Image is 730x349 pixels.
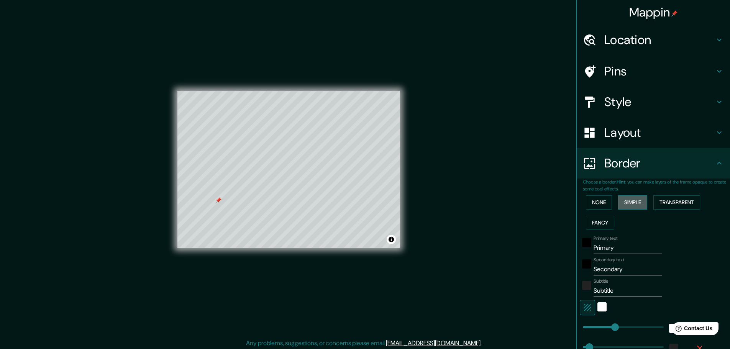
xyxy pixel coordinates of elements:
button: black [582,238,591,247]
a: [EMAIL_ADDRESS][DOMAIN_NAME] [386,339,481,347]
button: color-222222 [582,281,591,290]
label: Secondary text [594,257,624,263]
h4: Border [604,156,715,171]
p: Any problems, suggestions, or concerns please email . [246,339,482,348]
div: . [482,339,483,348]
label: Subtitle [594,278,609,285]
div: . [483,339,484,348]
button: Simple [618,195,647,210]
div: Layout [577,117,730,148]
button: black [582,259,591,269]
div: Border [577,148,730,179]
label: Primary text [594,235,617,242]
button: Toggle attribution [387,235,396,244]
iframe: Help widget launcher [662,319,722,341]
b: Hint [617,179,625,185]
h4: Layout [604,125,715,140]
button: None [586,195,612,210]
h4: Pins [604,64,715,79]
div: Location [577,25,730,55]
button: Transparent [653,195,700,210]
h4: Location [604,32,715,48]
img: pin-icon.png [671,10,678,16]
button: white [597,302,607,311]
p: Choose a border. : you can make layers of the frame opaque to create some cool effects. [583,179,730,192]
button: Fancy [586,216,614,230]
h4: Mappin [629,5,678,20]
div: Style [577,87,730,117]
div: Pins [577,56,730,87]
h4: Style [604,94,715,110]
